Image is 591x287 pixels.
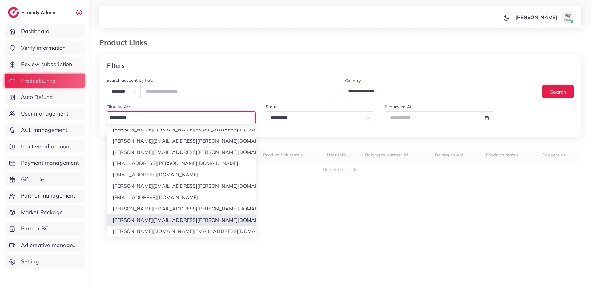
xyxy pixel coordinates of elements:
label: Country [345,77,361,84]
span: Gift code [21,175,44,183]
li: [EMAIL_ADDRESS][PERSON_NAME][DOMAIN_NAME] [107,158,256,169]
span: User management [21,110,68,118]
a: Verify information [5,41,85,55]
span: Dashboard [21,27,50,35]
li: [PERSON_NAME][EMAIL_ADDRESS][PERSON_NAME][DOMAIN_NAME] [107,180,256,192]
span: Setting [21,258,39,265]
a: User management [5,107,85,121]
h2: Ecomdy Admin [22,10,57,15]
span: Market Package [21,208,63,216]
a: Gift code [5,172,85,187]
span: Auto Refund [21,93,53,101]
a: Market Package [5,205,85,219]
label: Filter by AM [107,104,131,110]
a: Review subscription [5,57,85,71]
a: [PERSON_NAME]avatar [512,11,576,23]
li: [PERSON_NAME][EMAIL_ADDRESS][PERSON_NAME][DOMAIN_NAME] [107,147,256,158]
img: logo [8,7,19,18]
a: Ad creative management [5,238,85,252]
span: ACL management [21,126,67,134]
li: [PERSON_NAME][DOMAIN_NAME][EMAIL_ADDRESS][DOMAIN_NAME] [107,226,256,237]
h4: Filters [107,62,125,69]
span: Inactive ad account [21,143,71,151]
div: Search for option [107,111,256,124]
input: Search for option [346,86,529,96]
div: Search for option [345,85,537,98]
span: Product Links [21,77,55,85]
a: Auto Refund [5,90,85,104]
label: Requested At [385,104,412,110]
span: Verify information [21,44,66,52]
span: Review subscription [21,60,72,68]
li: [PERSON_NAME][EMAIL_ADDRESS][PERSON_NAME][DOMAIN_NAME] [107,214,256,226]
span: Partner management [21,192,75,200]
a: Dashboard [5,24,85,38]
li: [PERSON_NAME][DOMAIN_NAME][EMAIL_ADDRESS][DOMAIN_NAME] [107,124,256,135]
li: [EMAIL_ADDRESS][DOMAIN_NAME] [107,169,256,180]
a: Partner BC [5,222,85,236]
button: Search [542,85,574,98]
input: Search for option [107,112,252,123]
label: Status [266,104,279,110]
a: Inactive ad account [5,140,85,154]
a: Payment management [5,156,85,170]
span: Ad creative management [21,241,80,249]
img: avatar [561,11,574,23]
a: logoEcomdy Admin [8,7,57,18]
li: [PERSON_NAME][EMAIL_ADDRESS][PERSON_NAME][DOMAIN_NAME] [107,203,256,214]
li: [EMAIL_ADDRESS][DOMAIN_NAME] [107,192,256,203]
span: Payment management [21,159,79,167]
label: Search account by field [107,77,153,83]
a: Product Links [5,74,85,88]
a: Partner management [5,189,85,203]
li: [PERSON_NAME][EMAIL_ADDRESS][PERSON_NAME][DOMAIN_NAME] [107,135,256,147]
span: Partner BC [21,225,49,233]
p: [PERSON_NAME] [515,14,557,21]
a: Setting [5,254,85,269]
h3: Product Links [99,38,152,47]
a: ACL management [5,123,85,137]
